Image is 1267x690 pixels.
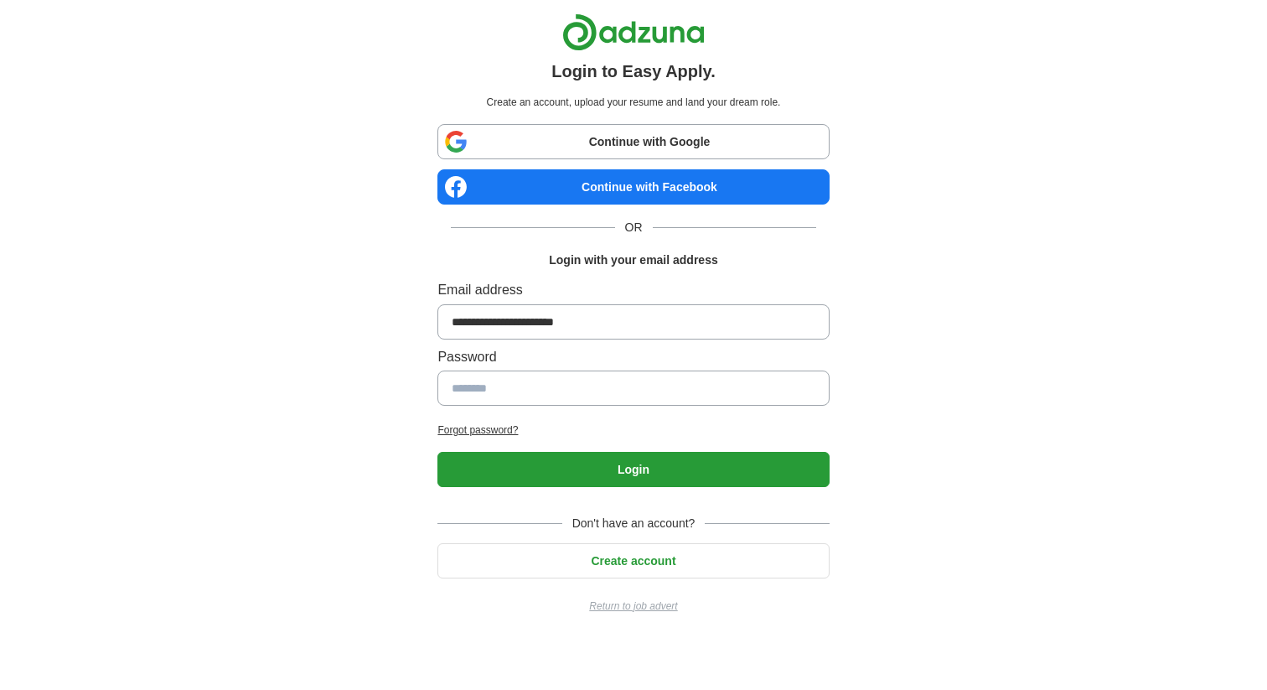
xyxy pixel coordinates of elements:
[562,13,705,51] img: Adzuna logo
[437,423,829,438] a: Forgot password?
[437,554,829,568] a: Create account
[437,452,829,487] button: Login
[441,95,825,111] p: Create an account, upload your resume and land your dream role.
[551,58,716,85] h1: Login to Easy Apply.
[437,543,829,578] button: Create account
[437,124,829,159] a: Continue with Google
[437,279,829,301] label: Email address
[437,169,829,205] a: Continue with Facebook
[615,218,653,236] span: OR
[437,599,829,615] a: Return to job advert
[562,514,706,532] span: Don't have an account?
[437,346,829,368] label: Password
[549,251,717,269] h1: Login with your email address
